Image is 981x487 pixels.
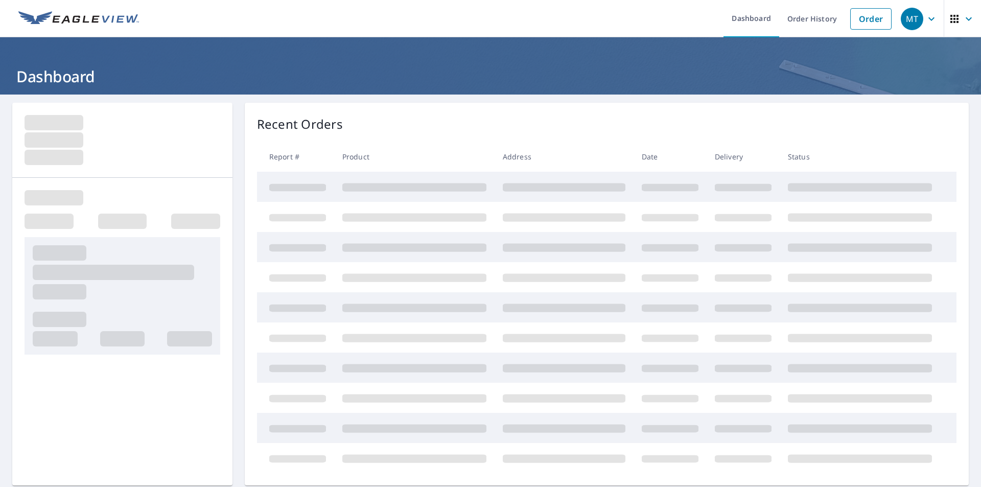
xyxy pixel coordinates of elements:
th: Address [495,142,634,172]
th: Status [780,142,940,172]
th: Date [634,142,707,172]
p: Recent Orders [257,115,343,133]
div: MT [901,8,923,30]
th: Product [334,142,495,172]
h1: Dashboard [12,66,969,87]
a: Order [850,8,892,30]
th: Delivery [707,142,780,172]
th: Report # [257,142,334,172]
img: EV Logo [18,11,139,27]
